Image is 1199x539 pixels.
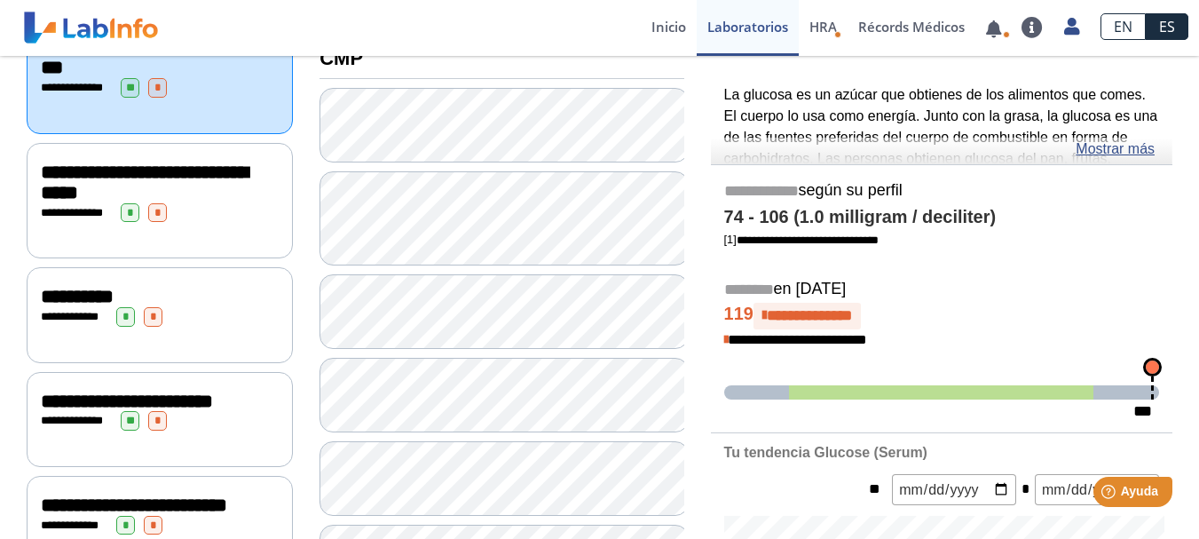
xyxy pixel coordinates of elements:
iframe: Help widget launcher [1041,470,1179,519]
p: La glucosa es un azúcar que obtienes de los alimentos que comes. El cuerpo lo usa como energía. J... [724,84,1159,254]
h5: según su perfil [724,181,1159,202]
b: Tu tendencia Glucose (Serum) [724,445,927,460]
h5: en [DATE] [724,280,1159,300]
a: ES [1146,13,1188,40]
a: [1] [724,233,879,246]
a: Mostrar más [1076,139,1155,160]
span: HRA [809,18,837,36]
b: CMP [319,47,363,69]
h4: 119 [724,303,1159,329]
a: EN [1100,13,1146,40]
input: mm/dd/yyyy [1035,474,1159,505]
input: mm/dd/yyyy [892,474,1016,505]
h4: 74 - 106 (1.0 milligram / deciliter) [724,207,1159,228]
